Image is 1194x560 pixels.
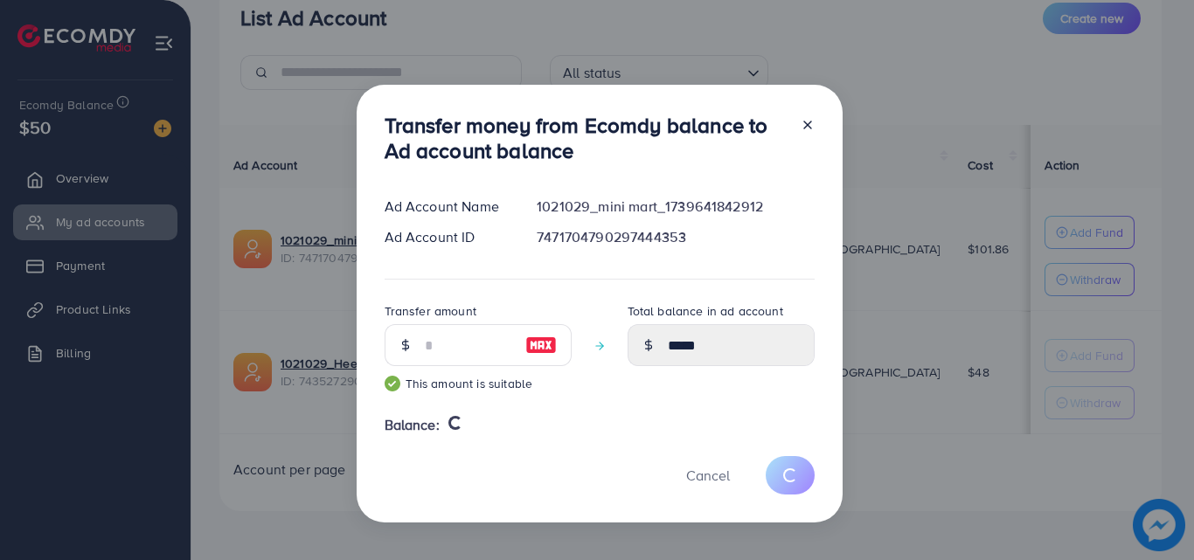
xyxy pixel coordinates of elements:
img: image [525,335,557,356]
img: guide [385,376,400,391]
span: Cancel [686,466,730,485]
label: Total balance in ad account [628,302,783,320]
div: 1021029_mini mart_1739641842912 [523,197,828,217]
div: 7471704790297444353 [523,227,828,247]
div: Ad Account Name [371,197,524,217]
div: Ad Account ID [371,227,524,247]
span: Balance: [385,415,440,435]
small: This amount is suitable [385,375,572,392]
h3: Transfer money from Ecomdy balance to Ad account balance [385,113,787,163]
button: Cancel [664,456,752,494]
label: Transfer amount [385,302,476,320]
